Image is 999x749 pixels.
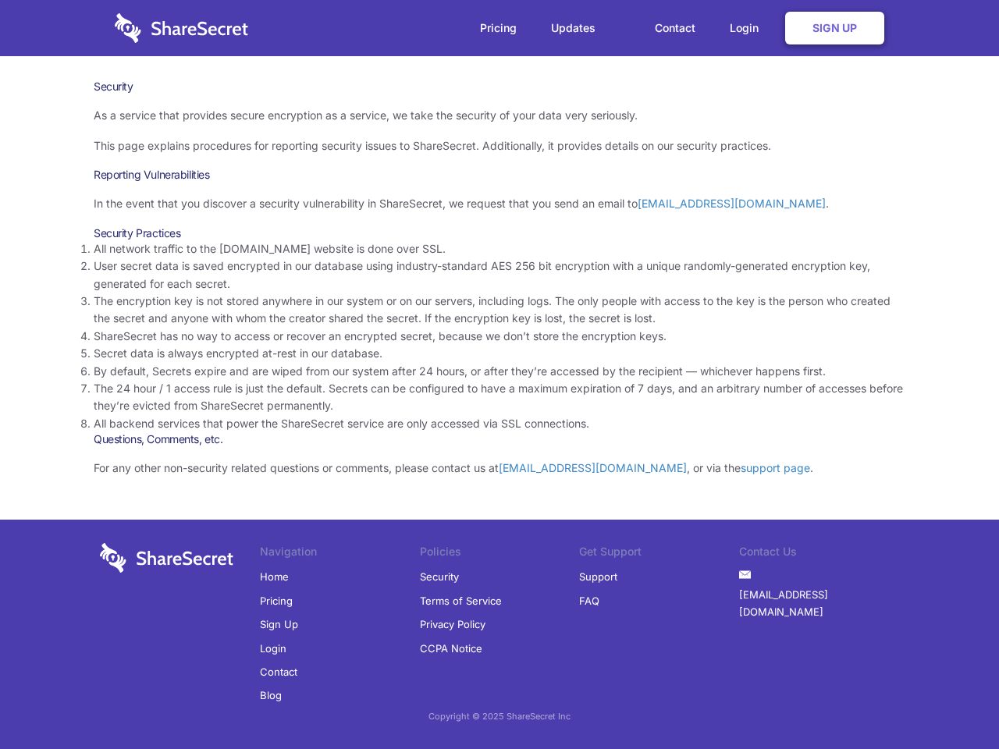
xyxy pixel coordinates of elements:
[260,660,297,683] a: Contact
[785,12,884,44] a: Sign Up
[94,460,905,477] p: For any other non-security related questions or comments, please contact us at , or via the .
[741,461,810,474] a: support page
[420,543,580,565] li: Policies
[94,380,905,415] li: The 24 hour / 1 access rule is just the default. Secrets can be configured to have a maximum expi...
[464,4,532,52] a: Pricing
[100,543,233,573] img: logo-wordmark-white-trans-d4663122ce5f474addd5e946df7df03e33cb6a1c49d2221995e7729f52c070b2.svg
[260,565,289,588] a: Home
[420,565,459,588] a: Security
[94,240,905,257] li: All network traffic to the [DOMAIN_NAME] website is done over SSL.
[579,543,739,565] li: Get Support
[638,197,826,210] a: [EMAIL_ADDRESS][DOMAIN_NAME]
[94,257,905,293] li: User secret data is saved encrypted in our database using industry-standard AES 256 bit encryptio...
[260,683,282,707] a: Blog
[94,107,905,124] p: As a service that provides secure encryption as a service, we take the security of your data very...
[420,612,485,636] a: Privacy Policy
[94,328,905,345] li: ShareSecret has no way to access or recover an encrypted secret, because we don’t store the encry...
[260,589,293,612] a: Pricing
[94,345,905,362] li: Secret data is always encrypted at-rest in our database.
[94,137,905,154] p: This page explains procedures for reporting security issues to ShareSecret. Additionally, it prov...
[499,461,687,474] a: [EMAIL_ADDRESS][DOMAIN_NAME]
[639,4,711,52] a: Contact
[94,226,905,240] h3: Security Practices
[579,565,617,588] a: Support
[94,293,905,328] li: The encryption key is not stored anywhere in our system or on our servers, including logs. The on...
[420,637,482,660] a: CCPA Notice
[739,583,899,624] a: [EMAIL_ADDRESS][DOMAIN_NAME]
[94,415,905,432] li: All backend services that power the ShareSecret service are only accessed via SSL connections.
[94,432,905,446] h3: Questions, Comments, etc.
[260,543,420,565] li: Navigation
[579,589,599,612] a: FAQ
[115,13,248,43] img: logo-wordmark-white-trans-d4663122ce5f474addd5e946df7df03e33cb6a1c49d2221995e7729f52c070b2.svg
[260,612,298,636] a: Sign Up
[94,80,905,94] h1: Security
[260,637,286,660] a: Login
[94,363,905,380] li: By default, Secrets expire and are wiped from our system after 24 hours, or after they’re accesse...
[420,589,502,612] a: Terms of Service
[739,543,899,565] li: Contact Us
[94,195,905,212] p: In the event that you discover a security vulnerability in ShareSecret, we request that you send ...
[94,168,905,182] h3: Reporting Vulnerabilities
[714,4,782,52] a: Login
